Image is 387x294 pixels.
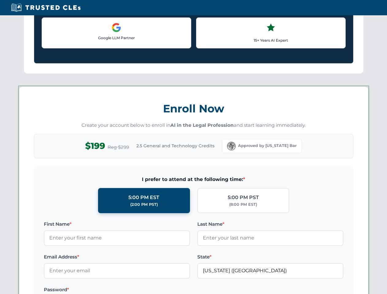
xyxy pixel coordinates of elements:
div: (8:00 PM EST) [229,202,257,208]
label: First Name [44,221,190,228]
span: Approved by [US_STATE] Bar [238,143,297,149]
span: 2.5 General and Technology Credits [136,142,214,149]
div: 5:00 PM PST [228,194,259,202]
img: Google [112,23,121,32]
input: Florida (FL) [197,263,343,278]
label: Password [44,286,190,293]
h3: Enroll Now [34,99,353,118]
img: Florida Bar [227,142,236,150]
p: Google LLM Partner [47,35,186,41]
strong: AI in the Legal Profession [170,122,234,128]
label: State [197,253,343,261]
p: Create your account below to enroll in and start learning immediately. [34,122,353,129]
p: 15+ Years AI Expert [201,37,340,43]
img: Trusted CLEs [9,3,82,12]
input: Enter your first name [44,230,190,246]
div: 5:00 PM EST [128,194,159,202]
span: Reg $299 [108,144,129,151]
div: (2:00 PM PST) [130,202,158,208]
label: Last Name [197,221,343,228]
span: I prefer to attend at the following time: [44,175,343,183]
input: Enter your email [44,263,190,278]
span: $199 [85,139,105,153]
input: Enter your last name [197,230,343,246]
label: Email Address [44,253,190,261]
